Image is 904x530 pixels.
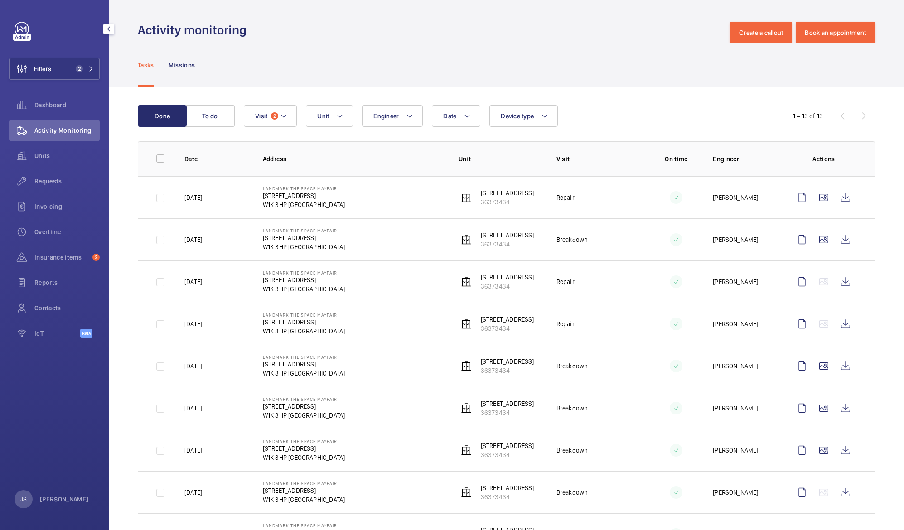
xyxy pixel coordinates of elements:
p: [DATE] [184,235,202,244]
p: [STREET_ADDRESS] [263,191,345,200]
p: Repair [556,277,575,286]
img: elevator.svg [461,192,472,203]
p: W1K 3HP [GEOGRAPHIC_DATA] [263,327,345,336]
span: Visit [255,112,267,120]
span: Activity Monitoring [34,126,100,135]
p: Address [263,154,444,164]
p: [STREET_ADDRESS] [263,402,345,411]
p: Breakdown [556,488,588,497]
p: W1K 3HP [GEOGRAPHIC_DATA] [263,284,345,294]
button: Visit2 [244,105,297,127]
p: [STREET_ADDRESS] [263,486,345,495]
p: [PERSON_NAME] [713,319,758,328]
p: [STREET_ADDRESS] [481,357,534,366]
button: Date [432,105,480,127]
p: Missions [169,61,195,70]
p: [STREET_ADDRESS] [481,483,534,492]
p: Repair [556,319,575,328]
p: [PERSON_NAME] [713,488,758,497]
p: [DATE] [184,319,202,328]
div: 1 – 13 of 13 [793,111,823,120]
p: Unit [459,154,542,164]
p: [PERSON_NAME] [40,495,89,504]
p: Landmark The Space Mayfair [263,228,345,233]
p: [DATE] [184,361,202,371]
p: 36373434 [481,450,534,459]
p: 36373434 [481,282,534,291]
span: Filters [34,64,51,73]
p: W1K 3HP [GEOGRAPHIC_DATA] [263,242,345,251]
p: 36373434 [481,324,534,333]
p: 36373434 [481,198,534,207]
p: [STREET_ADDRESS] [481,231,534,240]
span: 2 [76,65,83,72]
p: 36373434 [481,240,534,249]
p: JS [20,495,27,504]
p: W1K 3HP [GEOGRAPHIC_DATA] [263,411,345,420]
span: IoT [34,329,80,338]
p: Landmark The Space Mayfair [263,354,345,360]
span: Overtime [34,227,100,236]
p: Landmark The Space Mayfair [263,523,345,528]
p: Landmark The Space Mayfair [263,312,345,318]
p: Breakdown [556,361,588,371]
p: Visit [556,154,640,164]
p: [STREET_ADDRESS] [263,233,345,242]
span: Contacts [34,304,100,313]
p: 36373434 [481,408,534,417]
p: [STREET_ADDRESS] [263,360,345,369]
p: W1K 3HP [GEOGRAPHIC_DATA] [263,369,345,378]
p: Landmark The Space Mayfair [263,396,345,402]
p: [PERSON_NAME] [713,277,758,286]
span: 2 [271,112,278,120]
img: elevator.svg [461,445,472,456]
p: [STREET_ADDRESS] [481,315,534,324]
button: Device type [489,105,558,127]
span: Engineer [373,112,399,120]
h1: Activity monitoring [138,22,252,39]
button: Unit [306,105,353,127]
img: elevator.svg [461,487,472,498]
p: [PERSON_NAME] [713,446,758,455]
img: elevator.svg [461,361,472,371]
span: Invoicing [34,202,100,211]
span: 2 [92,254,100,261]
p: [DATE] [184,277,202,286]
p: [PERSON_NAME] [713,404,758,413]
p: [STREET_ADDRESS] [481,399,534,408]
button: Filters2 [9,58,100,80]
p: [STREET_ADDRESS] [481,188,534,198]
p: Engineer [713,154,777,164]
button: To do [186,105,235,127]
span: Requests [34,177,100,186]
button: Book an appointment [796,22,875,43]
p: Landmark The Space Mayfair [263,481,345,486]
p: W1K 3HP [GEOGRAPHIC_DATA] [263,200,345,209]
span: Reports [34,278,100,287]
p: [DATE] [184,446,202,455]
p: Landmark The Space Mayfair [263,186,345,191]
p: W1K 3HP [GEOGRAPHIC_DATA] [263,453,345,462]
p: Breakdown [556,446,588,455]
span: Dashboard [34,101,100,110]
p: Breakdown [556,235,588,244]
span: Beta [80,329,92,338]
p: Repair [556,193,575,202]
p: [DATE] [184,193,202,202]
p: [STREET_ADDRESS] [263,318,345,327]
p: Landmark The Space Mayfair [263,438,345,444]
p: [STREET_ADDRESS] [481,273,534,282]
p: [DATE] [184,404,202,413]
p: 36373434 [481,492,534,501]
p: 36373434 [481,366,534,375]
p: [PERSON_NAME] [713,235,758,244]
button: Engineer [362,105,423,127]
p: [STREET_ADDRESS] [481,441,534,450]
p: Breakdown [556,404,588,413]
p: [PERSON_NAME] [713,193,758,202]
p: Tasks [138,61,154,70]
button: Done [138,105,187,127]
p: [STREET_ADDRESS] [263,275,345,284]
span: Unit [317,112,329,120]
p: [DATE] [184,488,202,497]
